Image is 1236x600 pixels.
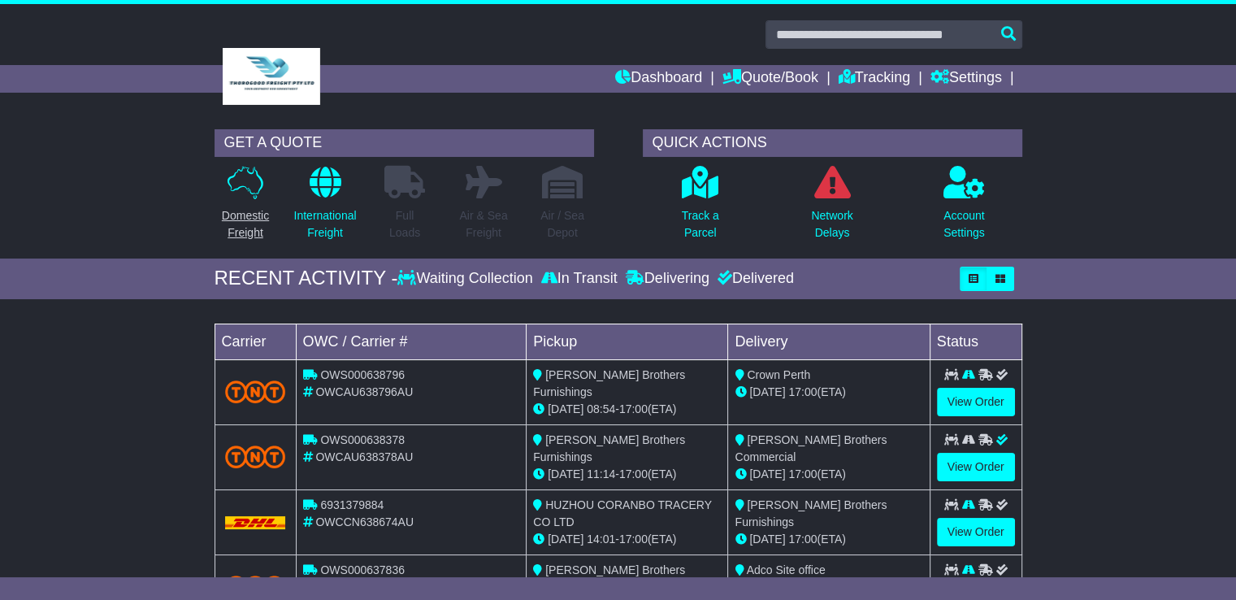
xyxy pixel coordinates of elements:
a: Track aParcel [681,165,720,250]
p: Network Delays [811,207,852,241]
span: [DATE] [548,402,583,415]
p: Full Loads [384,207,425,241]
span: OWS000638378 [320,433,405,446]
div: (ETA) [735,531,922,548]
a: View Order [937,453,1015,481]
span: [PERSON_NAME] Brothers Furnishings [735,498,887,528]
span: 17:00 [619,467,648,480]
div: In Transit [537,270,622,288]
span: 17:00 [788,533,817,546]
span: 17:00 [619,533,648,546]
span: OWCAU638378AU [315,450,413,463]
p: Track a Parcel [682,207,719,241]
span: [PERSON_NAME] Brothers Furnishings [533,433,685,463]
span: [DATE] [749,467,785,480]
td: OWC / Carrier # [296,324,527,359]
p: Air & Sea Freight [459,207,507,241]
span: OWS000638796 [320,368,405,381]
a: Settings [930,65,1002,93]
td: Delivery [728,324,930,359]
span: [PERSON_NAME] Brothers Commercial [735,433,887,463]
div: (ETA) [735,466,922,483]
span: Crown Perth [747,368,810,381]
p: Air / Sea Depot [540,207,584,241]
p: Domestic Freight [222,207,269,241]
td: Carrier [215,324,296,359]
div: - (ETA) [533,531,721,548]
span: [PERSON_NAME] Brothers Furnishings [533,563,685,593]
span: OWS000637836 [320,563,405,576]
a: InternationalFreight [293,165,357,250]
div: (ETA) [735,384,922,401]
p: International Freight [293,207,356,241]
img: DHL.png [225,516,286,529]
div: - (ETA) [533,466,721,483]
span: OWCCN638674AU [315,515,414,528]
span: 17:00 [788,385,817,398]
a: NetworkDelays [810,165,853,250]
a: View Order [937,388,1015,416]
span: Adco Site office [747,563,826,576]
span: [PERSON_NAME] Brothers Furnishings [533,368,685,398]
span: 08:54 [587,402,615,415]
div: QUICK ACTIONS [643,129,1022,157]
a: DomesticFreight [221,165,270,250]
div: Delivered [713,270,794,288]
span: 11:14 [587,467,615,480]
div: GET A QUOTE [215,129,594,157]
span: 14:01 [587,533,615,546]
span: OWCAU638796AU [315,385,413,398]
span: 17:00 [788,467,817,480]
a: View Order [937,518,1015,546]
span: [DATE] [749,533,785,546]
td: Status [930,324,1021,359]
a: Tracking [839,65,910,93]
a: Quote/Book [722,65,818,93]
a: Dashboard [615,65,702,93]
img: TNT_Domestic.png [225,446,286,467]
img: TNT_Domestic.png [225,576,286,598]
img: TNT_Domestic.png [225,380,286,402]
div: Delivering [622,270,713,288]
span: [DATE] [749,385,785,398]
span: [DATE] [548,533,583,546]
div: RECENT ACTIVITY - [215,267,398,290]
span: 17:00 [619,402,648,415]
p: Account Settings [943,207,985,241]
span: 6931379884 [320,498,384,511]
div: - (ETA) [533,401,721,418]
span: HUZHOU CORANBO TRACERY CO LTD [533,498,711,528]
div: Waiting Collection [397,270,536,288]
span: [DATE] [548,467,583,480]
a: AccountSettings [943,165,986,250]
td: Pickup [527,324,728,359]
